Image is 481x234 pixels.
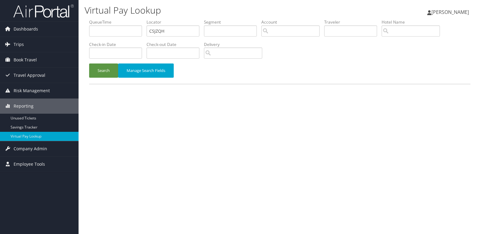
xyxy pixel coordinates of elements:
[427,3,475,21] a: [PERSON_NAME]
[89,41,147,47] label: Check-in Date
[324,19,382,25] label: Traveler
[118,63,174,78] button: Manage Search Fields
[261,19,324,25] label: Account
[14,99,34,114] span: Reporting
[13,4,74,18] img: airportal-logo.png
[204,41,267,47] label: Delivery
[14,83,50,98] span: Risk Management
[14,37,24,52] span: Trips
[431,9,469,15] span: [PERSON_NAME]
[204,19,261,25] label: Segment
[14,52,37,67] span: Book Travel
[14,157,45,172] span: Employee Tools
[14,68,45,83] span: Travel Approval
[14,141,47,156] span: Company Admin
[85,4,345,17] h1: Virtual Pay Lookup
[14,21,38,37] span: Dashboards
[382,19,444,25] label: Hotel Name
[147,41,204,47] label: Check-out Date
[89,19,147,25] label: QueueTime
[147,19,204,25] label: Locator
[89,63,118,78] button: Search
